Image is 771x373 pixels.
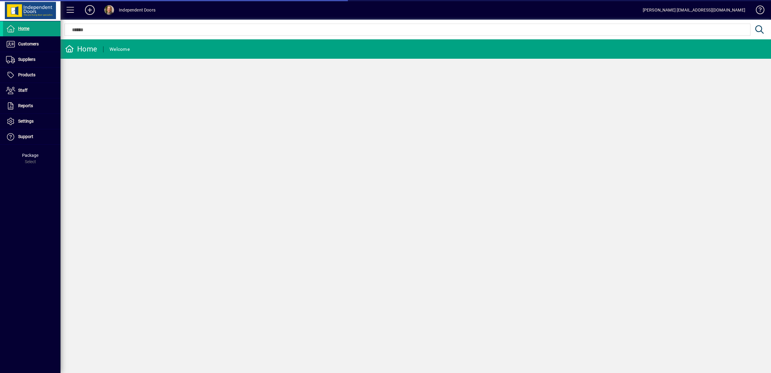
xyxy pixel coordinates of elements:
[3,68,60,83] a: Products
[18,72,35,77] span: Products
[18,134,33,139] span: Support
[3,129,60,144] a: Support
[3,98,60,114] a: Reports
[18,41,39,46] span: Customers
[643,5,745,15] div: [PERSON_NAME] [EMAIL_ADDRESS][DOMAIN_NAME]
[65,44,97,54] div: Home
[18,26,29,31] span: Home
[109,45,130,54] div: Welcome
[3,83,60,98] a: Staff
[119,5,155,15] div: Independent Doors
[18,103,33,108] span: Reports
[18,88,28,93] span: Staff
[3,52,60,67] a: Suppliers
[80,5,100,15] button: Add
[3,37,60,52] a: Customers
[18,119,34,124] span: Settings
[3,114,60,129] a: Settings
[751,1,763,21] a: Knowledge Base
[22,153,38,158] span: Package
[100,5,119,15] button: Profile
[18,57,35,62] span: Suppliers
